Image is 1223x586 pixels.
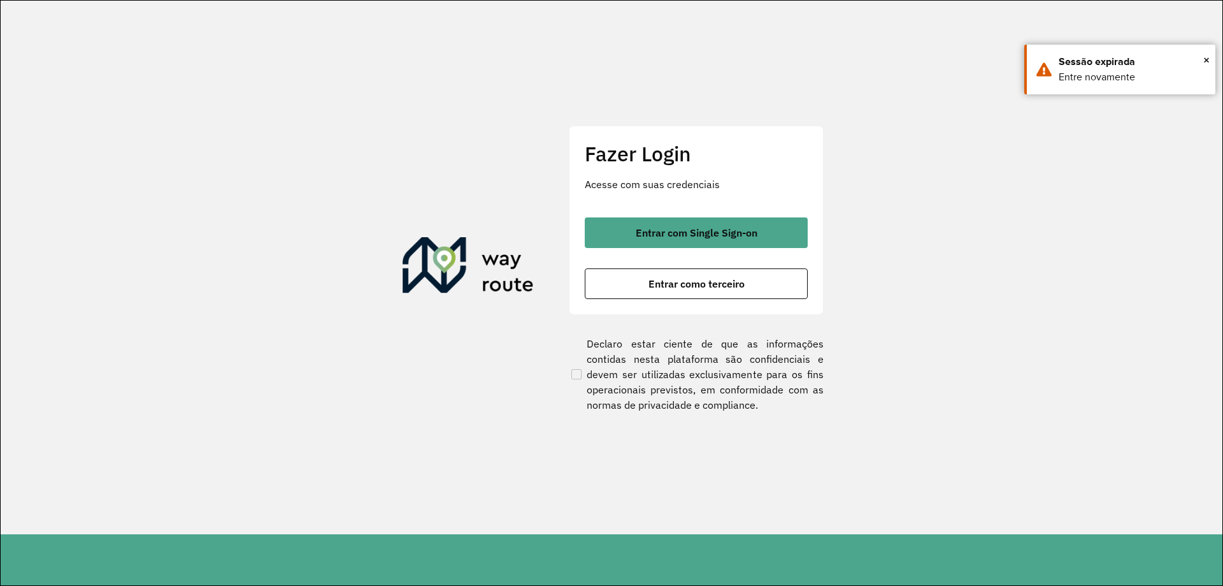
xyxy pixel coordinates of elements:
span: Entrar com Single Sign-on [636,228,757,238]
h2: Fazer Login [585,142,808,166]
button: Close [1203,50,1210,70]
button: button [585,268,808,299]
button: button [585,217,808,248]
p: Acesse com suas credenciais [585,177,808,192]
div: Sessão expirada [1059,54,1206,70]
label: Declaro estar ciente de que as informações contidas nesta plataforma são confidenciais e devem se... [569,336,824,413]
span: × [1203,50,1210,70]
img: Roteirizador AmbevTech [403,237,534,298]
div: Entre novamente [1059,70,1206,85]
span: Entrar como terceiro [648,279,745,289]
